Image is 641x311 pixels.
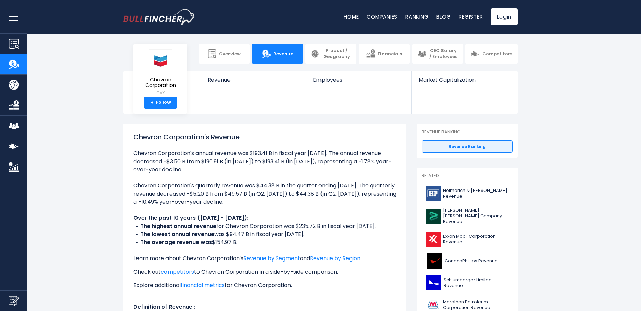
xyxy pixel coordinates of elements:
span: Revenue [208,77,300,83]
a: Exxon Mobil Corporation Revenue [422,230,513,248]
p: Check out to Chevron Corporation in a side-by-side comparison. [133,268,396,276]
a: Revenue by Region [310,254,360,262]
span: Market Capitalization [419,77,510,83]
p: Learn more about Chevron Corporation's and . [133,254,396,263]
span: Product / Geography [322,48,351,60]
span: Financials [378,51,402,57]
a: [PERSON_NAME] [PERSON_NAME] Company Revenue [422,206,513,227]
li: Chevron Corporation's annual revenue was $193.41 B in fiscal year [DATE]. The annual revenue decr... [133,149,396,174]
li: for Chevron Corporation was $235.72 B in fiscal year [DATE]. [133,222,396,230]
img: HP logo [426,186,441,201]
span: Overview [219,51,241,57]
li: Chevron Corporation's quarterly revenue was $44.38 B in the quarter ending [DATE]. The quarterly ... [133,182,396,206]
a: CEO Salary / Employees [412,44,463,64]
b: Definition of Revenue : [133,303,195,311]
a: Employees [306,71,411,95]
img: XOM logo [426,232,441,247]
a: Revenue Ranking [422,140,513,153]
h1: Chevron Corporation's Revenue [133,132,396,142]
img: bullfincher logo [123,9,196,25]
a: Ranking [405,13,428,20]
a: Go to homepage [123,9,196,25]
a: Competitors [465,44,518,64]
b: Over the past 10 years ([DATE] - [DATE]): [133,214,248,222]
strong: + [150,100,154,106]
a: +Follow [144,97,177,109]
a: competitors [161,268,194,276]
li: $154.97 B. [133,238,396,246]
li: was $94.47 B in fiscal year [DATE]. [133,230,396,238]
img: SLB logo [426,275,441,290]
span: Revenue [273,51,293,57]
a: Product / Geography [305,44,356,64]
a: Overview [199,44,250,64]
span: Chevron Corporation [139,77,182,88]
a: Companies [367,13,397,20]
small: CVX [139,90,182,96]
b: The lowest annual revenue [140,230,214,238]
a: Revenue [201,71,306,95]
a: Home [344,13,359,20]
a: Login [491,8,518,25]
a: Blog [436,13,451,20]
a: Schlumberger Limited Revenue [422,274,513,292]
b: The average revenue was [140,238,212,246]
a: Market Capitalization [412,71,517,95]
span: Competitors [482,51,512,57]
span: Employees [313,77,404,83]
p: Related [422,173,513,179]
img: BKR logo [426,209,441,224]
a: Helmerich & [PERSON_NAME] Revenue [422,184,513,203]
span: CEO Salary / Employees [429,48,458,60]
a: Revenue by Segment [243,254,300,262]
a: Revenue [252,44,303,64]
a: Register [459,13,483,20]
a: ConocoPhillips Revenue [422,252,513,270]
p: Explore additional for Chevron Corporation. [133,281,396,289]
p: Revenue Ranking [422,129,513,135]
img: COP logo [426,253,442,269]
b: The highest annual revenue [140,222,216,230]
a: financial metrics [181,281,225,289]
a: Financials [359,44,409,64]
a: Chevron Corporation CVX [139,49,182,97]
